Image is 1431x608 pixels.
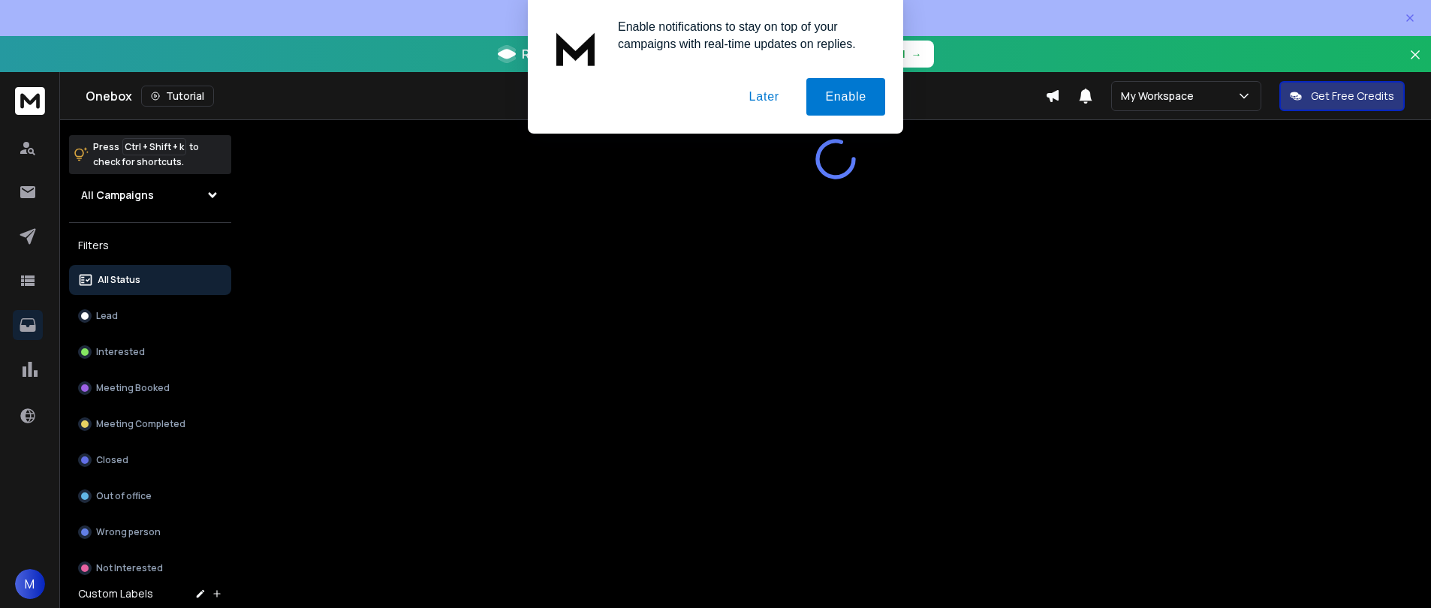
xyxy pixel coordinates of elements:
button: All Status [69,265,231,295]
button: Meeting Booked [69,373,231,403]
button: Out of office [69,481,231,511]
button: Closed [69,445,231,475]
p: Closed [96,454,128,466]
button: Enable [806,78,885,116]
p: Meeting Booked [96,382,170,394]
h3: Custom Labels [78,586,153,601]
p: Interested [96,346,145,358]
button: M [15,569,45,599]
p: Press to check for shortcuts. [93,140,199,170]
p: All Status [98,274,140,286]
button: Meeting Completed [69,409,231,439]
span: Ctrl + Shift + k [122,138,186,155]
button: Later [730,78,797,116]
div: Enable notifications to stay on top of your campaigns with real-time updates on replies. [606,18,885,53]
h3: Filters [69,235,231,256]
button: Interested [69,337,231,367]
p: Not Interested [96,562,163,574]
p: Lead [96,310,118,322]
button: Wrong person [69,517,231,547]
p: Out of office [96,490,152,502]
p: Wrong person [96,526,161,538]
button: Lead [69,301,231,331]
h1: All Campaigns [81,188,154,203]
button: All Campaigns [69,180,231,210]
p: Meeting Completed [96,418,185,430]
img: notification icon [546,18,606,78]
button: Not Interested [69,553,231,583]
